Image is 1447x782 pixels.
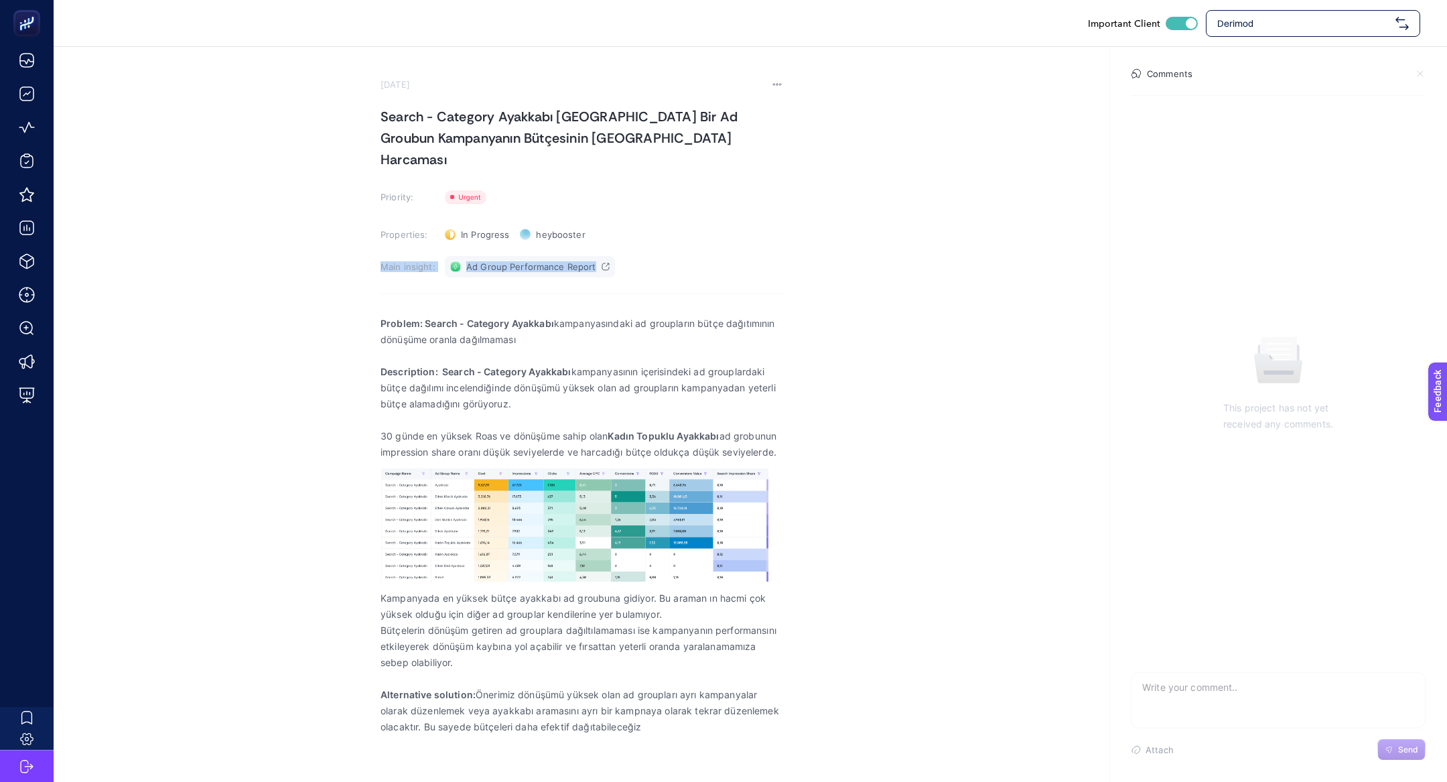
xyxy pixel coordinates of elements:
span: heybooster [536,229,585,240]
h3: Priority: [381,192,437,202]
h4: Comments [1147,68,1192,79]
p: 30 günde en yüksek Roas ve dönüşüme sahip olan ad grobunun impression share oranı düşük seviyeler... [381,428,782,460]
h3: Main insight: [381,261,437,272]
img: svg%3e [1395,17,1409,30]
span: Important Client [1088,17,1160,30]
span: Ad Group Performance Report [466,261,596,272]
p: This project has not yet received any comments. [1223,400,1333,432]
p: Kampanyada en yüksek bütçe ayakkabı ad groubuna gidiyor. Bu araman ın hacmi çok yüksek olduğu içi... [381,590,782,623]
div: Rich Text Editor. Editing area: main [381,307,782,743]
span: In Progress [461,229,509,240]
img: 1755775171755-Ekran%20Resmi%202025-08-21%2014.13.15.png [381,468,768,582]
p: kampanyasındaki ad groupların bütçe dağıtımının dönüşüme oranla dağılmaması [381,316,782,348]
p: kampanyasının içerisindeki ad grouplardaki bütçe dağılımı incelendiğinde dönüşümü yüksek olan ad ... [381,364,782,412]
time: [DATE] [381,79,410,90]
strong: Kadın Topuklu Ayakkabı [608,430,719,442]
a: Ad Group Performance Report [445,256,615,277]
strong: Problem: Search - Category Ayakkabı [381,318,554,329]
strong: Description: Search - Category Ayakkabı [381,366,571,377]
span: Send [1398,744,1418,755]
p: Önerimiz dönüşümü yüksek olan ad groupları ayrı kampanyalar olarak düzenlemek veya ayakkabı arama... [381,687,782,735]
h3: Properties: [381,229,437,240]
button: Send [1377,739,1426,761]
strong: Alternative solution: [381,689,476,700]
span: Feedback [8,4,51,15]
span: Derimod [1217,17,1390,30]
span: Attach [1146,744,1174,755]
p: Bütçelerin dönüşüm getiren ad grouplara dağıltılamaması ise kampanyanın performansını etkileyerek... [381,623,782,671]
h1: Search - Category Ayakkabı [GEOGRAPHIC_DATA] Bir Ad Groubun Kampanyanın Bütçesinin [GEOGRAPHIC_DA... [381,106,782,170]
